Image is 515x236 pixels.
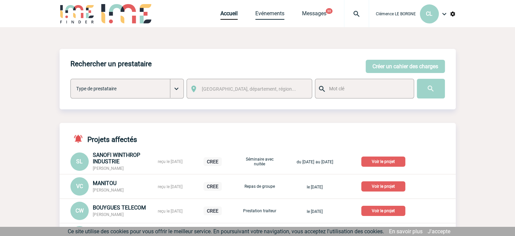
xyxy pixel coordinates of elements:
p: Voir le projet [361,181,405,192]
button: 30 [326,8,332,14]
h4: Rechercher un prestataire [70,60,152,68]
span: [PERSON_NAME] [93,188,124,193]
p: CREE [203,157,222,166]
span: Clémence LE BORGNE [376,12,416,16]
span: VC [76,183,83,189]
p: CREE [203,182,222,191]
span: reçu le [DATE] [158,184,183,189]
a: Voir le projet [361,183,408,189]
span: [GEOGRAPHIC_DATA], département, région... [202,86,296,92]
input: Submit [417,79,445,98]
span: CW [76,207,84,214]
span: du [DATE] [297,160,314,164]
a: Accueil [220,10,238,20]
p: Repas de groupe [243,184,277,189]
p: Voir le projet [361,157,405,167]
span: SL [76,158,83,165]
a: J'accepte [428,228,450,235]
span: MANITOU [93,180,116,186]
span: CL [426,11,432,17]
span: le [DATE] [307,209,323,214]
span: BOUYGUES TELECOM [93,204,146,211]
p: Séminaire avec nuitée [243,157,277,166]
a: En savoir plus [389,228,423,235]
span: reçu le [DATE] [158,159,183,164]
span: SANOFI WINTHROP INDUSTRIE [93,152,140,165]
span: [PERSON_NAME] [93,212,124,217]
p: Voir le projet [361,206,405,216]
img: notifications-active-24-px-r.png [73,134,87,144]
a: Voir le projet [361,207,408,214]
h4: Projets affectés [70,134,137,144]
a: Messages [302,10,326,20]
a: Voir le projet [361,158,408,164]
span: reçu le [DATE] [158,209,183,214]
p: CREE [203,206,222,215]
p: Prestation traiteur [243,208,277,213]
span: au [DATE] [316,160,333,164]
img: IME-Finder [60,4,95,23]
input: Mot clé [327,84,408,93]
span: Ce site utilise des cookies pour vous offrir le meilleur service. En poursuivant votre navigation... [68,228,384,235]
span: le [DATE] [307,185,323,189]
a: Evénements [255,10,284,20]
span: [PERSON_NAME] [93,166,124,171]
